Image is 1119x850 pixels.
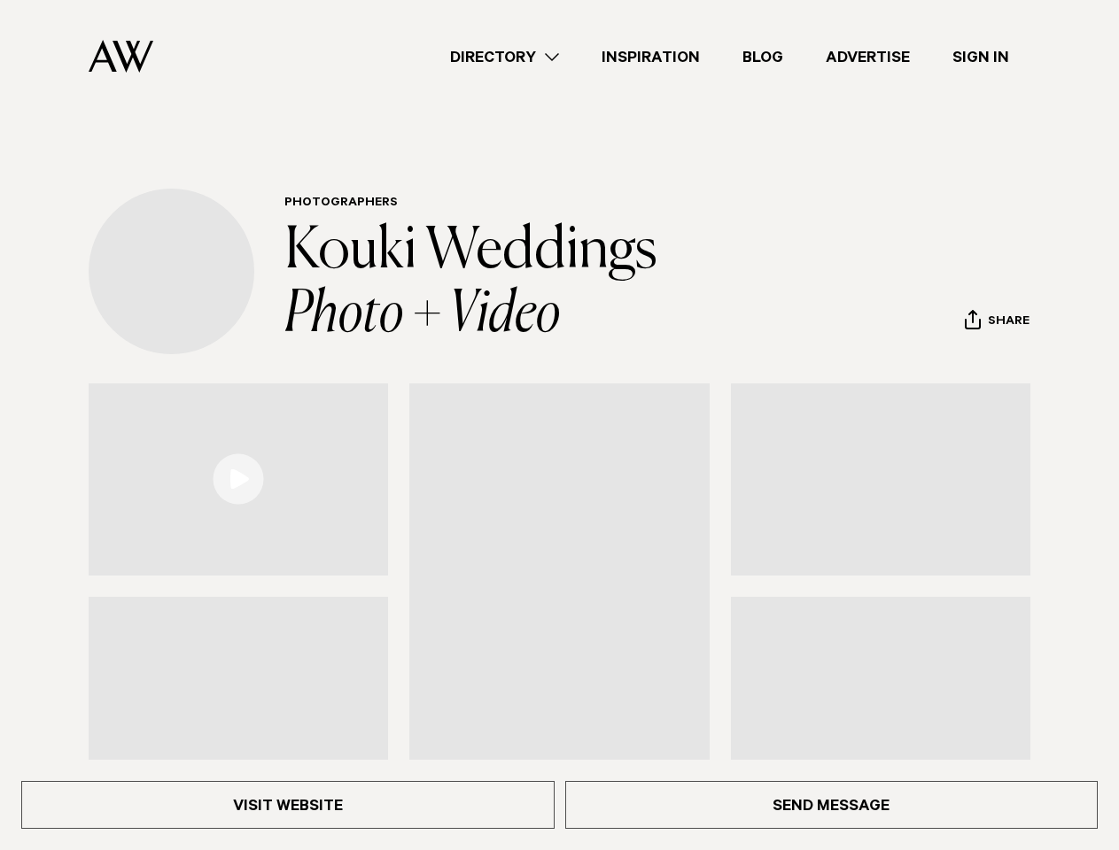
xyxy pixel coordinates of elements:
[580,45,721,69] a: Inspiration
[565,781,1099,829] a: Send Message
[284,223,657,344] a: Kouki Weddings Photo + Video
[964,309,1030,336] button: Share
[988,314,1030,331] span: Share
[284,197,398,211] a: Photographers
[89,40,153,73] img: Auckland Weddings Logo
[721,45,804,69] a: Blog
[429,45,580,69] a: Directory
[804,45,931,69] a: Advertise
[21,781,555,829] a: Visit Website
[931,45,1030,69] a: Sign In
